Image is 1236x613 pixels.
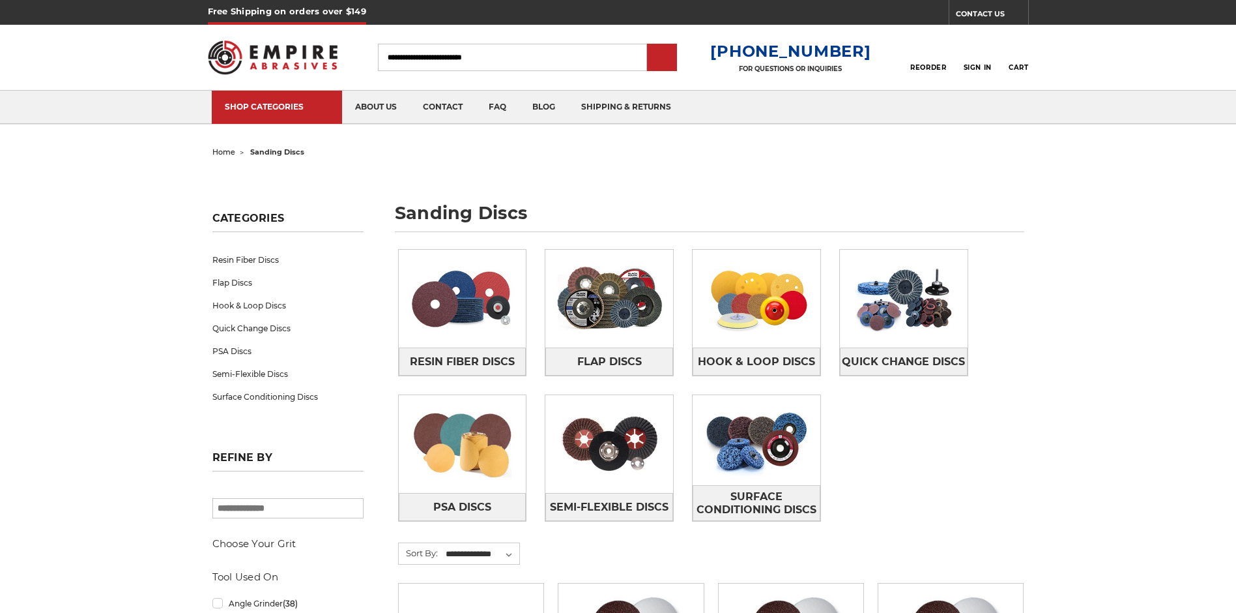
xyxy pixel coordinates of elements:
[250,147,304,157] span: sanding discs
[710,42,870,61] a: [PHONE_NUMBER]
[212,385,364,408] a: Surface Conditioning Discs
[840,348,968,376] a: Quick Change Discs
[693,395,820,485] img: Surface Conditioning Discs
[842,351,965,373] span: Quick Change Discs
[519,91,568,124] a: blog
[395,204,1024,232] h1: sanding discs
[1009,63,1028,72] span: Cart
[710,65,870,73] p: FOR QUESTIONS OR INQUIRIES
[910,63,946,72] span: Reorder
[410,91,476,124] a: contact
[283,599,298,608] span: (38)
[545,399,673,489] img: Semi-Flexible Discs
[208,32,338,83] img: Empire Abrasives
[693,254,820,344] img: Hook & Loop Discs
[545,254,673,344] img: Flap Discs
[840,254,968,344] img: Quick Change Discs
[225,102,329,112] div: SHOP CATEGORIES
[956,7,1028,25] a: CONTACT US
[212,363,364,385] a: Semi-Flexible Discs
[410,351,515,373] span: Resin Fiber Discs
[545,493,673,521] a: Semi-Flexible Discs
[568,91,684,124] a: shipping & returns
[212,294,364,317] a: Hook & Loop Discs
[1009,43,1028,72] a: Cart
[342,91,410,124] a: about us
[212,451,364,471] h5: Refine by
[399,493,526,521] a: PSA Discs
[444,545,519,564] select: Sort By:
[550,496,668,518] span: Semi-Flexible Discs
[964,63,992,72] span: Sign In
[577,351,642,373] span: Flap Discs
[649,45,675,71] input: Submit
[693,486,820,521] span: Surface Conditioning Discs
[545,348,673,376] a: Flap Discs
[399,399,526,489] img: PSA Discs
[399,348,526,376] a: Resin Fiber Discs
[212,340,364,363] a: PSA Discs
[910,43,946,71] a: Reorder
[212,147,235,157] a: home
[693,348,820,376] a: Hook & Loop Discs
[698,351,815,373] span: Hook & Loop Discs
[212,212,364,232] h5: Categories
[212,317,364,340] a: Quick Change Discs
[693,485,820,521] a: Surface Conditioning Discs
[399,543,438,563] label: Sort By:
[212,569,364,585] h5: Tool Used On
[399,254,526,344] img: Resin Fiber Discs
[212,248,364,271] a: Resin Fiber Discs
[476,91,519,124] a: faq
[212,271,364,294] a: Flap Discs
[212,536,364,552] h5: Choose Your Grit
[433,496,491,518] span: PSA Discs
